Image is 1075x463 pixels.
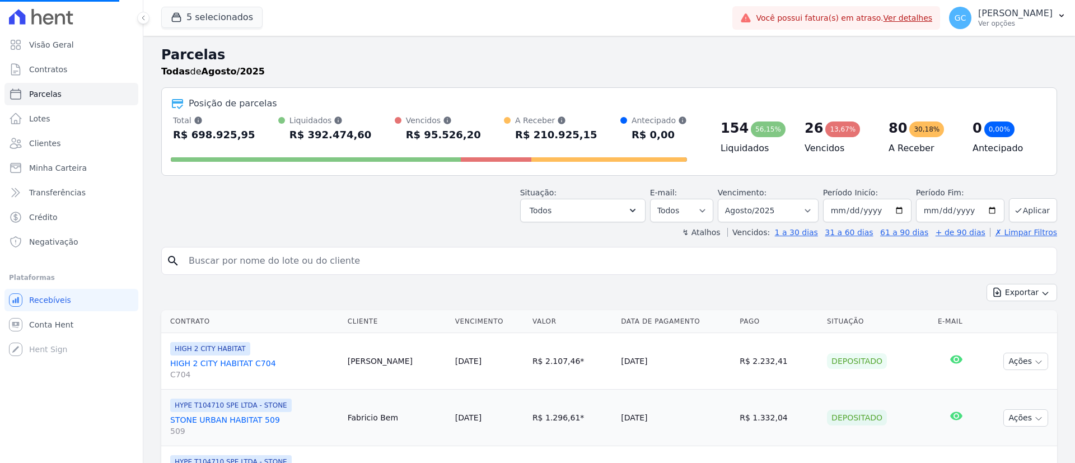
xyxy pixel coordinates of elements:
div: 26 [805,119,823,137]
button: Ações [1003,353,1048,370]
button: 5 selecionados [161,7,263,28]
div: Antecipado [632,115,687,126]
a: [DATE] [455,413,482,422]
button: Exportar [987,284,1057,301]
span: Todos [530,204,551,217]
a: Contratos [4,58,138,81]
p: [PERSON_NAME] [978,8,1053,19]
span: Parcelas [29,88,62,100]
a: Recebíveis [4,289,138,311]
h4: Antecipado [973,142,1039,155]
div: Total [173,115,255,126]
button: Todos [520,199,646,222]
th: Contrato [161,310,343,333]
p: de [161,65,265,78]
p: Ver opções [978,19,1053,28]
th: Data de Pagamento [616,310,735,333]
td: [DATE] [616,390,735,446]
a: Crédito [4,206,138,228]
div: 0,00% [984,121,1015,137]
a: 31 a 60 dias [825,228,873,237]
a: HIGH 2 CITY HABITAT C704C704 [170,358,339,380]
th: Pago [735,310,822,333]
span: Clientes [29,138,60,149]
div: Depositado [827,410,887,425]
h4: Vencidos [805,142,871,155]
i: search [166,254,180,268]
div: 30,18% [909,121,944,137]
th: E-mail [933,310,979,333]
h2: Parcelas [161,45,1057,65]
label: Período Inicío: [823,188,878,197]
label: Período Fim: [916,187,1004,199]
a: Negativação [4,231,138,253]
div: R$ 698.925,95 [173,126,255,144]
a: + de 90 dias [936,228,985,237]
a: Conta Hent [4,314,138,336]
div: Plataformas [9,271,134,284]
th: Situação [822,310,933,333]
a: Lotes [4,107,138,130]
div: 13,67% [825,121,860,137]
div: 0 [973,119,982,137]
a: Parcelas [4,83,138,105]
a: [DATE] [455,357,482,366]
div: Vencidos [406,115,481,126]
button: Ações [1003,409,1048,427]
div: 56,15% [751,121,786,137]
a: Ver detalhes [884,13,933,22]
label: Vencimento: [718,188,766,197]
span: Contratos [29,64,67,75]
div: R$ 210.925,15 [515,126,597,144]
td: [PERSON_NAME] [343,333,451,390]
span: 509 [170,425,339,437]
strong: Agosto/2025 [202,66,265,77]
a: STONE URBAN HABITAT 509509 [170,414,339,437]
div: R$ 392.474,60 [289,126,372,144]
a: ✗ Limpar Filtros [990,228,1057,237]
td: [DATE] [616,333,735,390]
input: Buscar por nome do lote ou do cliente [182,250,1052,272]
button: Aplicar [1009,198,1057,222]
div: Liquidados [289,115,372,126]
a: Transferências [4,181,138,204]
th: Vencimento [451,310,528,333]
span: Crédito [29,212,58,223]
a: Minha Carteira [4,157,138,179]
span: Recebíveis [29,294,71,306]
td: Fabricio Bem [343,390,451,446]
span: HYPE T104710 SPE LTDA - STONE [170,399,292,412]
span: Transferências [29,187,86,198]
button: GC [PERSON_NAME] Ver opções [940,2,1075,34]
td: R$ 1.332,04 [735,390,822,446]
span: Negativação [29,236,78,247]
a: 61 a 90 dias [880,228,928,237]
label: Vencidos: [727,228,770,237]
div: R$ 0,00 [632,126,687,144]
span: Minha Carteira [29,162,87,174]
strong: Todas [161,66,190,77]
label: Situação: [520,188,557,197]
span: Lotes [29,113,50,124]
a: 1 a 30 dias [775,228,818,237]
div: A Receber [515,115,597,126]
h4: Liquidados [721,142,787,155]
label: ↯ Atalhos [682,228,720,237]
span: HIGH 2 CITY HABITAT [170,342,250,356]
span: C704 [170,369,339,380]
div: Depositado [827,353,887,369]
div: 80 [889,119,907,137]
div: R$ 95.526,20 [406,126,481,144]
th: Cliente [343,310,451,333]
span: Conta Hent [29,319,73,330]
td: R$ 2.232,41 [735,333,822,390]
div: 154 [721,119,749,137]
a: Visão Geral [4,34,138,56]
a: Clientes [4,132,138,155]
span: Visão Geral [29,39,74,50]
label: E-mail: [650,188,677,197]
h4: A Receber [889,142,955,155]
div: Posição de parcelas [189,97,277,110]
span: GC [955,14,966,22]
td: R$ 1.296,61 [528,390,616,446]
